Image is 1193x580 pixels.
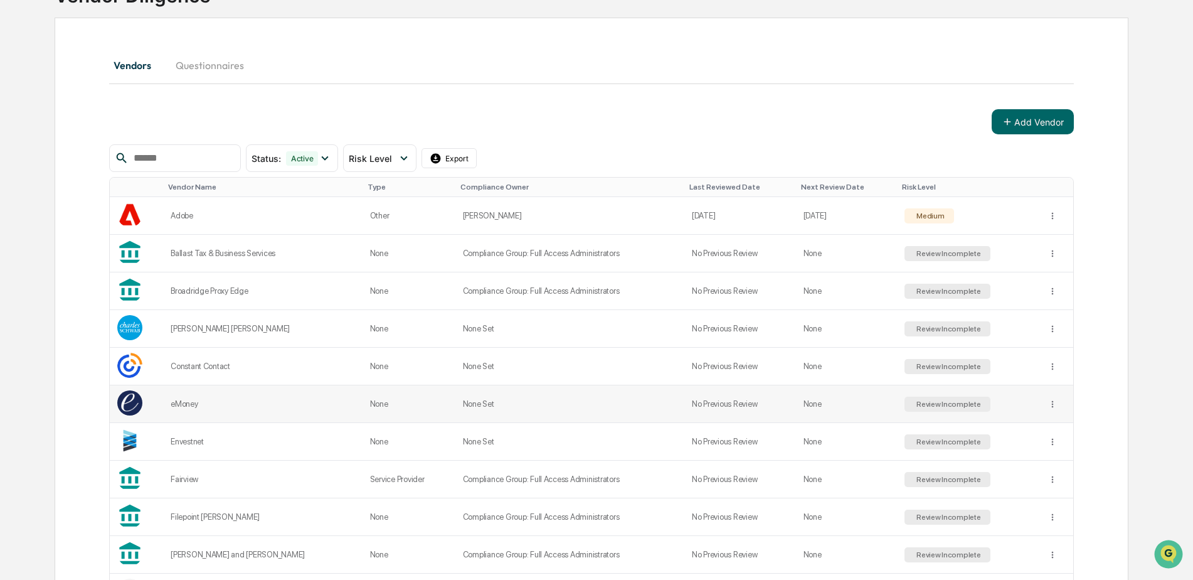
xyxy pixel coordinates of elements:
[171,399,355,409] div: eMoney
[992,109,1074,134] button: Add Vendor
[684,385,796,423] td: No Previous Review
[796,498,898,536] td: None
[363,310,455,348] td: None
[13,183,23,193] div: 🔎
[914,550,981,559] div: Review Incomplete
[914,325,981,333] div: Review Incomplete
[684,235,796,272] td: No Previous Review
[117,428,142,453] img: Vendor Logo
[455,310,684,348] td: None Set
[1050,183,1068,191] div: Toggle SortBy
[171,324,355,333] div: [PERSON_NAME] [PERSON_NAME]
[455,197,684,235] td: [PERSON_NAME]
[796,461,898,498] td: None
[363,385,455,423] td: None
[684,348,796,385] td: No Previous Review
[363,536,455,574] td: None
[168,183,358,191] div: Toggle SortBy
[363,348,455,385] td: None
[171,550,355,559] div: [PERSON_NAME] and [PERSON_NAME]
[117,202,142,227] img: Vendor Logo
[684,461,796,498] td: No Previous Review
[109,50,1074,80] div: secondary tabs example
[796,536,898,574] td: None
[13,26,228,46] p: How can we help?
[13,96,35,119] img: 1746055101610-c473b297-6a78-478c-a979-82029cc54cd1
[455,423,684,461] td: None Set
[91,159,101,169] div: 🗄️
[460,183,679,191] div: Toggle SortBy
[125,213,152,222] span: Pylon
[86,153,161,176] a: 🗄️Attestations
[914,400,981,409] div: Review Incomplete
[8,153,86,176] a: 🖐️Preclearance
[363,461,455,498] td: Service Provider
[422,148,477,168] button: Export
[363,423,455,461] td: None
[914,438,981,446] div: Review Incomplete
[914,362,981,371] div: Review Incomplete
[796,348,898,385] td: None
[914,212,944,220] div: Medium
[25,182,79,195] span: Data Lookup
[796,235,898,272] td: None
[689,183,791,191] div: Toggle SortBy
[455,498,684,536] td: Compliance Group: Full Access Administrators
[914,287,981,296] div: Review Incomplete
[171,512,355,522] div: Filepoint [PERSON_NAME]
[252,153,281,164] span: Status :
[286,151,319,166] div: Active
[914,475,981,484] div: Review Incomplete
[684,310,796,348] td: No Previous Review
[363,235,455,272] td: None
[363,272,455,310] td: None
[213,100,228,115] button: Start new chat
[103,158,156,171] span: Attestations
[171,437,355,446] div: Envestnet
[88,212,152,222] a: Powered byPylon
[43,96,206,109] div: Start new chat
[171,362,355,371] div: Constant Contact
[455,461,684,498] td: Compliance Group: Full Access Administrators
[1153,539,1187,572] iframe: Open customer support
[117,315,142,340] img: Vendor Logo
[455,348,684,385] td: None Set
[455,272,684,310] td: Compliance Group: Full Access Administrators
[13,159,23,169] div: 🖐️
[801,183,893,191] div: Toggle SortBy
[25,158,81,171] span: Preclearance
[166,50,254,80] button: Questionnaires
[363,197,455,235] td: Other
[120,183,158,191] div: Toggle SortBy
[171,249,355,258] div: Ballast Tax & Business Services
[914,513,981,522] div: Review Incomplete
[796,197,898,235] td: [DATE]
[455,235,684,272] td: Compliance Group: Full Access Administrators
[171,475,355,484] div: Fairview
[117,390,142,416] img: Vendor Logo
[109,50,166,80] button: Vendors
[684,498,796,536] td: No Previous Review
[43,109,159,119] div: We're available if you need us!
[796,310,898,348] td: None
[349,153,392,164] span: Risk Level
[171,211,355,220] div: Adobe
[455,385,684,423] td: None Set
[8,177,84,200] a: 🔎Data Lookup
[796,385,898,423] td: None
[684,197,796,235] td: [DATE]
[914,249,981,258] div: Review Incomplete
[684,423,796,461] td: No Previous Review
[684,536,796,574] td: No Previous Review
[796,423,898,461] td: None
[368,183,450,191] div: Toggle SortBy
[902,183,1035,191] div: Toggle SortBy
[363,498,455,536] td: None
[796,272,898,310] td: None
[684,272,796,310] td: No Previous Review
[171,286,355,296] div: Broadridge Proxy Edge
[455,536,684,574] td: Compliance Group: Full Access Administrators
[117,353,142,378] img: Vendor Logo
